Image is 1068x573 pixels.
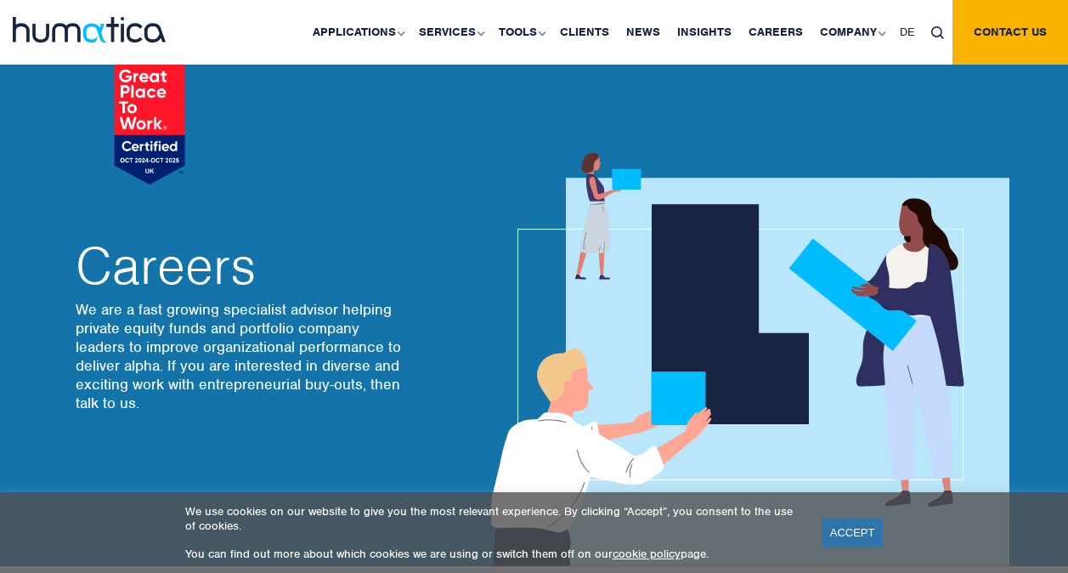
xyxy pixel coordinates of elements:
[185,547,800,561] p: You can find out more about which cookies we are using or switch them off on our page.
[76,241,407,292] h2: Careers
[900,25,914,39] span: DE
[185,504,800,533] p: We use cookies on our website to give you the most relevant experience. By clicking “Accept”, you...
[822,519,884,547] a: ACCEPT
[475,153,1009,566] img: about_banner1
[13,17,166,43] img: logo
[931,26,944,39] img: search_icon
[76,300,407,412] p: We are a fast growing specialist advisor helping private equity funds and portfolio company leade...
[613,547,681,561] a: cookie policy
